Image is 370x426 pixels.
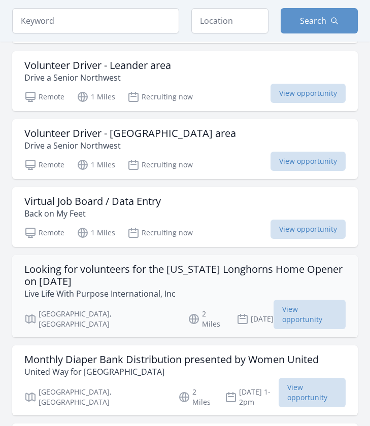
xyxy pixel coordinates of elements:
[281,8,358,33] button: Search
[191,8,268,33] input: Location
[24,227,64,239] p: Remote
[24,72,171,84] p: Drive a Senior Northwest
[127,91,193,103] p: Recruiting now
[24,353,319,366] h3: Monthly Diaper Bank Distribution presented by Women United
[12,119,358,179] a: Volunteer Driver - [GEOGRAPHIC_DATA] area Drive a Senior Northwest Remote 1 Miles Recruiting now ...
[225,387,279,407] p: [DATE] 1-2pm
[271,152,346,171] span: View opportunity
[24,288,346,300] p: Live Life With Purpose International, Inc
[274,300,346,329] span: View opportunity
[24,159,64,171] p: Remote
[178,387,212,407] p: 2 Miles
[271,84,346,103] span: View opportunity
[279,378,346,407] span: View opportunity
[12,255,358,337] a: Looking for volunteers for the [US_STATE] Longhorns Home Opener on [DATE] Live Life With Purpose ...
[12,345,358,415] a: Monthly Diaper Bank Distribution presented by Women United United Way for [GEOGRAPHIC_DATA] [GEOG...
[24,91,64,103] p: Remote
[12,187,358,247] a: Virtual Job Board / Data Entry Back on My Feet Remote 1 Miles Recruiting now View opportunity
[127,159,193,171] p: Recruiting now
[24,59,171,72] h3: Volunteer Driver - Leander area
[12,51,358,111] a: Volunteer Driver - Leander area Drive a Senior Northwest Remote 1 Miles Recruiting now View oppor...
[237,309,274,329] p: [DATE]
[24,366,319,378] p: United Way for [GEOGRAPHIC_DATA]
[24,309,176,329] p: [GEOGRAPHIC_DATA], [GEOGRAPHIC_DATA]
[300,15,326,27] span: Search
[271,220,346,239] span: View opportunity
[77,91,115,103] p: 1 Miles
[24,195,161,207] h3: Virtual Job Board / Data Entry
[24,139,236,152] p: Drive a Senior Northwest
[77,227,115,239] p: 1 Miles
[12,8,179,33] input: Keyword
[24,127,236,139] h3: Volunteer Driver - [GEOGRAPHIC_DATA] area
[127,227,193,239] p: Recruiting now
[24,207,161,220] p: Back on My Feet
[24,263,346,288] h3: Looking for volunteers for the [US_STATE] Longhorns Home Opener on [DATE]
[24,387,166,407] p: [GEOGRAPHIC_DATA], [GEOGRAPHIC_DATA]
[188,309,224,329] p: 2 Miles
[77,159,115,171] p: 1 Miles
